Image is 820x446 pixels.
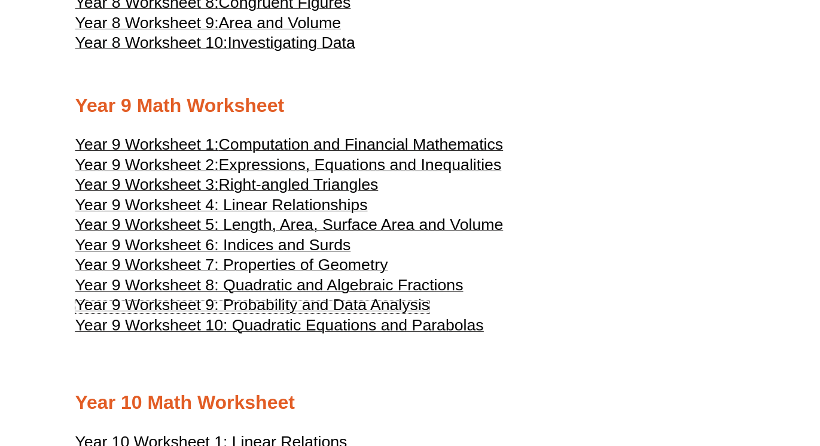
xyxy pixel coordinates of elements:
a: Year 9 Worksheet 8: Quadratic and Algebraic Fractions [75,281,464,293]
iframe: Chat Widget [615,311,820,446]
span: Right-angled Triangles [219,175,379,193]
a: Year 8 Worksheet 9:Area and Volume [75,19,342,31]
a: Year 9 Worksheet 1:Computation and Financial Mathematics [75,141,504,153]
a: Year 9 Worksheet 9: Probability and Data Analysis [75,301,430,313]
span: Year 9 Worksheet 4: Linear Relationships [75,196,368,214]
span: Investigating Data [227,34,355,51]
span: Year 9 Worksheet 5: Length, Area, Surface Area and Volume [75,216,504,233]
a: Year 9 Worksheet 6: Indices and Surds [75,241,351,253]
span: Year 9 Worksheet 2: [75,156,219,174]
span: Year 9 Worksheet 7: Properties of Geometry [75,256,388,274]
span: Year 8 Worksheet 9: [75,14,219,32]
a: Year 9 Worksheet 7: Properties of Geometry [75,261,388,273]
a: Year 9 Worksheet 10: Quadratic Equations and Parabolas [75,321,484,333]
span: Year 8 Worksheet 10: [75,34,228,51]
h2: Year 9 Math Worksheet [75,93,745,119]
span: Year 9 Worksheet 8: Quadratic and Algebraic Fractions [75,276,464,294]
a: Year 9 Worksheet 5: Length, Area, Surface Area and Volume [75,221,504,233]
span: Year 9 Worksheet 10: Quadratic Equations and Parabolas [75,316,484,334]
a: Year 8 Worksheet 10:Investigating Data [75,39,355,51]
a: Year 9 Worksheet 2:Expressions, Equations and Inequalities [75,161,502,173]
span: Computation and Financial Mathematics [219,135,504,153]
span: Year 9 Worksheet 3: [75,175,219,193]
a: Year 9 Worksheet 3:Right-angled Triangles [75,181,379,193]
span: Year 9 Worksheet 1: [75,135,219,153]
h2: Year 10 Math Worksheet [75,390,745,415]
a: Year 9 Worksheet 4: Linear Relationships [75,201,368,213]
span: Expressions, Equations and Inequalities [219,156,502,174]
span: Area and Volume [219,14,342,32]
span: Year 9 Worksheet 9: Probability and Data Analysis [75,296,430,314]
span: Year 9 Worksheet 6: Indices and Surds [75,236,351,254]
